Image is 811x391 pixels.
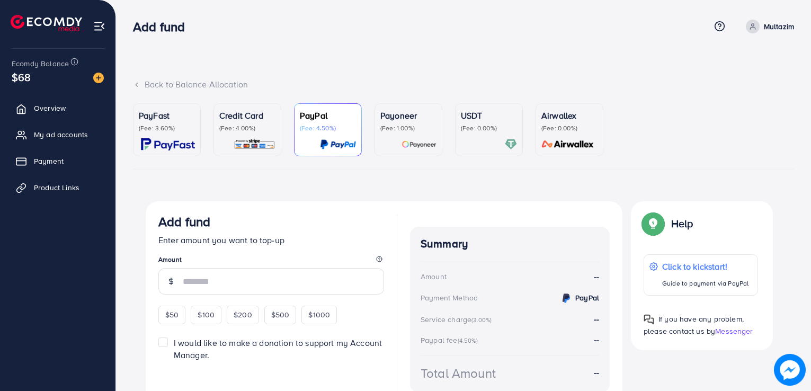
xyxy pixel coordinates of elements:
p: Credit Card [219,109,275,122]
strong: -- [594,313,599,325]
img: card [505,138,517,150]
div: Amount [421,271,447,282]
p: (Fee: 4.50%) [300,124,356,132]
img: card [538,138,598,150]
strong: PayPal [575,292,599,303]
div: Total Amount [421,364,496,383]
p: Payoneer [380,109,436,122]
img: credit [560,292,573,305]
span: My ad accounts [34,129,88,140]
h4: Summary [421,237,599,251]
div: Service charge [421,314,495,325]
p: PayFast [139,109,195,122]
span: $200 [234,309,252,320]
p: (Fee: 0.00%) [461,124,517,132]
strong: -- [594,271,599,283]
span: Overview [34,103,66,113]
span: If you have any problem, please contact us by [644,314,744,336]
span: Payment [34,156,64,166]
p: Enter amount you want to top-up [158,234,384,246]
a: Multazim [742,20,794,33]
strong: -- [594,367,599,379]
span: I would like to make a donation to support my Account Manager. [174,337,382,361]
img: Popup guide [644,214,663,233]
img: card [234,138,275,150]
div: Back to Balance Allocation [133,78,794,91]
div: Payment Method [421,292,478,303]
p: (Fee: 0.00%) [541,124,598,132]
img: menu [93,20,105,32]
a: Payment [8,150,108,172]
strong: -- [594,334,599,345]
img: image [93,73,104,83]
p: (Fee: 3.60%) [139,124,195,132]
p: (Fee: 1.00%) [380,124,436,132]
small: (4.50%) [458,336,478,345]
legend: Amount [158,255,384,268]
a: Product Links [8,177,108,198]
img: image [774,354,805,385]
p: Help [671,217,693,230]
h3: Add fund [133,19,193,34]
a: My ad accounts [8,124,108,145]
span: $500 [271,309,290,320]
span: $1000 [308,309,330,320]
span: Ecomdy Balance [12,58,69,69]
a: Overview [8,97,108,119]
span: Product Links [34,182,79,193]
span: $68 [12,69,31,85]
p: USDT [461,109,517,122]
img: Popup guide [644,314,654,325]
img: card [141,138,195,150]
p: (Fee: 4.00%) [219,124,275,132]
span: $100 [198,309,215,320]
div: Paypal fee [421,335,481,345]
p: PayPal [300,109,356,122]
img: card [320,138,356,150]
p: Multazim [764,20,794,33]
small: (3.00%) [471,316,492,324]
img: logo [11,15,82,31]
span: $50 [165,309,179,320]
p: Guide to payment via PayPal [662,277,748,290]
h3: Add fund [158,214,210,229]
p: Click to kickstart! [662,260,748,273]
p: Airwallex [541,109,598,122]
span: Messenger [715,326,753,336]
img: card [402,138,436,150]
